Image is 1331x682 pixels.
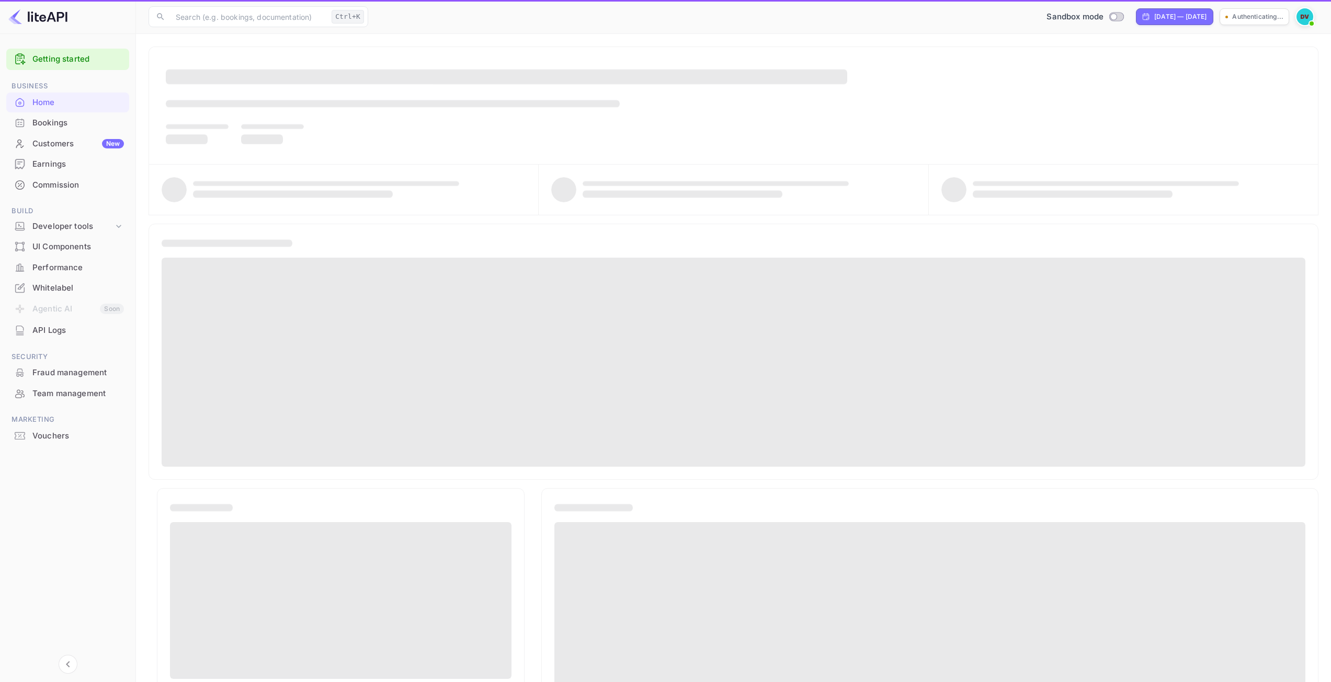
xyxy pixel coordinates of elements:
div: UI Components [32,241,124,253]
div: Team management [32,388,124,400]
div: Getting started [6,49,129,70]
div: New [102,139,124,148]
div: API Logs [6,320,129,341]
div: Earnings [32,158,124,170]
a: Getting started [32,53,124,65]
div: Fraud management [32,367,124,379]
input: Search (e.g. bookings, documentation) [169,6,327,27]
div: Developer tools [32,221,113,233]
span: Security [6,351,129,363]
div: Commission [6,175,129,195]
span: Sandbox mode [1046,11,1104,23]
a: Fraud management [6,363,129,382]
a: Team management [6,384,129,403]
a: Commission [6,175,129,194]
div: Bookings [32,117,124,129]
div: Earnings [6,154,129,175]
div: Vouchers [6,426,129,446]
div: Whitelabel [6,278,129,298]
div: Performance [32,262,124,274]
div: Developer tools [6,217,129,236]
div: UI Components [6,237,129,257]
div: Fraud management [6,363,129,383]
a: Vouchers [6,426,129,445]
div: Click to change the date range period [1136,8,1213,25]
a: UI Components [6,237,129,256]
div: Switch to Production mode [1042,11,1128,23]
div: Performance [6,258,129,278]
div: [DATE] — [DATE] [1154,12,1207,21]
div: Home [32,97,124,109]
a: Performance [6,258,129,277]
a: Bookings [6,113,129,132]
a: CustomersNew [6,134,129,153]
a: Earnings [6,154,129,174]
div: Commission [32,179,124,191]
a: Home [6,93,129,112]
a: Whitelabel [6,278,129,297]
span: Build [6,205,129,217]
p: Authenticating... [1232,12,1283,21]
div: Home [6,93,129,113]
button: Collapse navigation [59,655,77,674]
div: Team management [6,384,129,404]
div: Vouchers [32,430,124,442]
img: LiteAPI logo [8,8,67,25]
div: Whitelabel [32,282,124,294]
span: Business [6,80,129,92]
img: DAVID VELASQUEZ [1296,8,1313,25]
div: API Logs [32,325,124,337]
div: CustomersNew [6,134,129,154]
div: Ctrl+K [332,10,364,24]
a: API Logs [6,320,129,340]
span: Marketing [6,414,129,425]
div: Customers [32,138,124,150]
div: Bookings [6,113,129,133]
